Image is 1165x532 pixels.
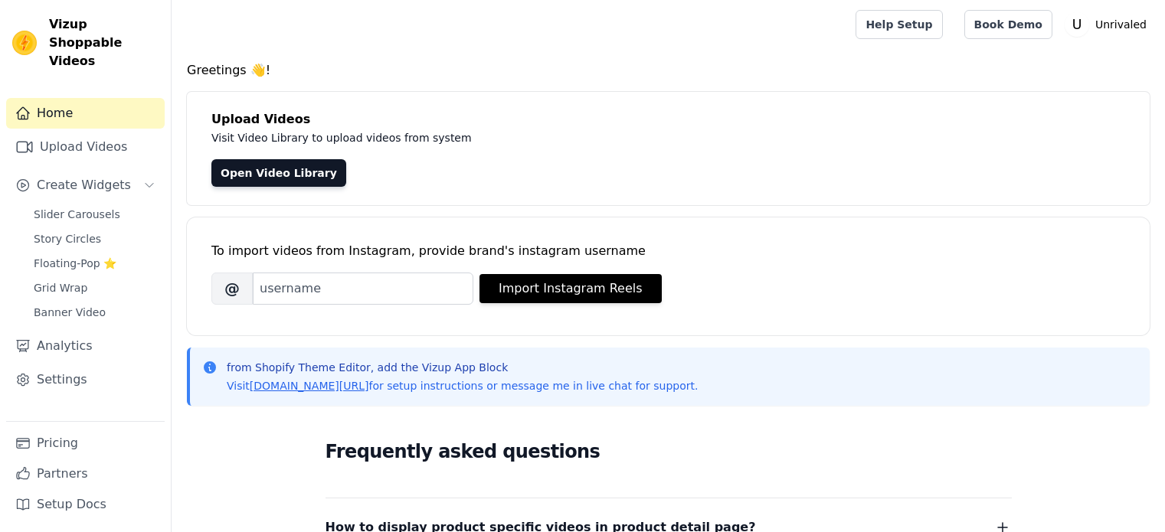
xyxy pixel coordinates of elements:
span: Create Widgets [37,176,131,194]
a: Floating-Pop ⭐ [25,253,165,274]
a: Pricing [6,428,165,459]
div: To import videos from Instagram, provide brand's instagram username [211,242,1125,260]
span: Grid Wrap [34,280,87,295]
button: Import Instagram Reels [479,274,662,303]
a: Help Setup [856,10,942,39]
a: [DOMAIN_NAME][URL] [250,380,369,392]
a: Book Demo [964,10,1052,39]
button: U Unrivaled [1065,11,1153,38]
a: Story Circles [25,228,165,250]
button: Create Widgets [6,170,165,201]
p: Unrivaled [1089,11,1153,38]
p: Visit Video Library to upload videos from system [211,129,898,147]
a: Home [6,98,165,129]
a: Open Video Library [211,159,346,187]
a: Slider Carousels [25,204,165,225]
a: Analytics [6,331,165,361]
a: Settings [6,364,165,395]
h2: Frequently asked questions [326,436,1012,467]
span: Slider Carousels [34,207,120,222]
h4: Upload Videos [211,110,1125,129]
span: Banner Video [34,305,106,320]
h4: Greetings 👋! [187,61,1150,80]
a: Banner Video [25,302,165,323]
span: Floating-Pop ⭐ [34,256,116,271]
a: Upload Videos [6,132,165,162]
a: Partners [6,459,165,489]
img: Vizup [12,31,37,55]
span: Vizup Shoppable Videos [49,15,159,70]
a: Grid Wrap [25,277,165,299]
input: username [253,273,473,305]
span: Story Circles [34,231,101,246]
a: Setup Docs [6,489,165,520]
p: from Shopify Theme Editor, add the Vizup App Block [227,360,698,375]
span: @ [211,273,253,305]
text: U [1072,17,1082,32]
p: Visit for setup instructions or message me in live chat for support. [227,378,698,393]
